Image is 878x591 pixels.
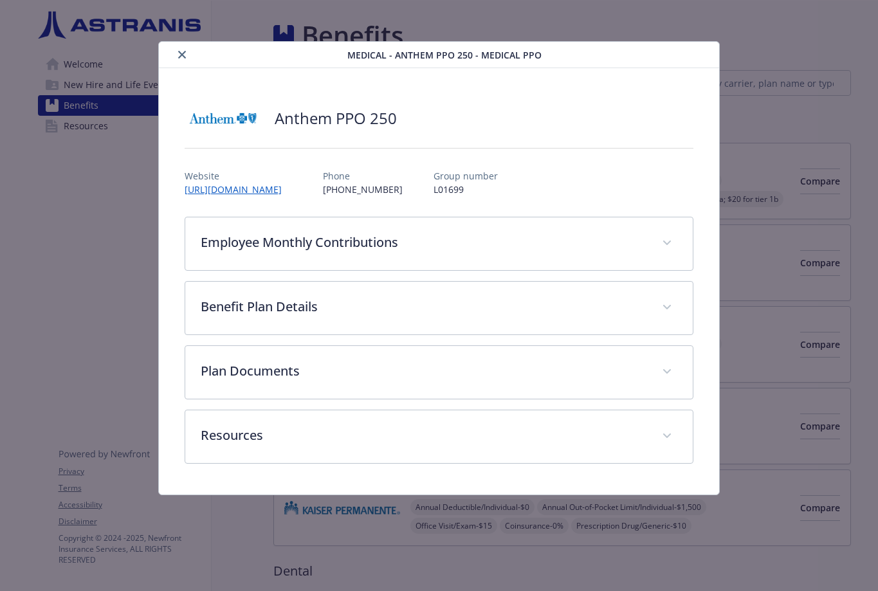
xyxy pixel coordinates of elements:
img: Anthem Blue Cross [185,99,262,138]
h2: Anthem PPO 250 [275,107,397,129]
p: Website [185,169,292,183]
span: Medical - Anthem PPO 250 - Medical PPO [347,48,542,62]
div: details for plan Medical - Anthem PPO 250 - Medical PPO [88,41,791,495]
p: Phone [323,169,403,183]
p: Plan Documents [201,361,647,381]
button: close [174,47,190,62]
div: Employee Monthly Contributions [185,217,693,270]
p: Benefit Plan Details [201,297,647,316]
p: Group number [434,169,498,183]
p: Resources [201,426,647,445]
p: L01699 [434,183,498,196]
div: Resources [185,410,693,463]
div: Benefit Plan Details [185,282,693,334]
p: Employee Monthly Contributions [201,233,647,252]
div: Plan Documents [185,346,693,399]
p: [PHONE_NUMBER] [323,183,403,196]
a: [URL][DOMAIN_NAME] [185,183,292,195]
